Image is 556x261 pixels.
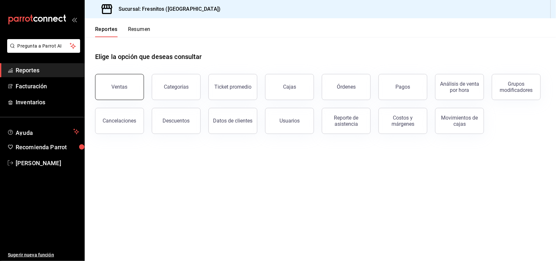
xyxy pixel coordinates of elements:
[337,84,356,90] div: Órdenes
[279,118,300,124] div: Usuarios
[214,84,251,90] div: Ticket promedio
[208,74,257,100] button: Ticket promedio
[16,82,79,91] span: Facturación
[265,74,314,100] button: Cajas
[213,118,253,124] div: Datos de clientes
[7,39,80,53] button: Pregunta a Parrot AI
[152,108,201,134] button: Descuentos
[16,98,79,107] span: Inventarios
[163,118,190,124] div: Descuentos
[265,108,314,134] button: Usuarios
[326,115,366,127] div: Reporte de asistencia
[128,26,150,37] button: Resumen
[16,159,79,167] span: [PERSON_NAME]
[378,74,427,100] button: Pagos
[378,108,427,134] button: Costos y márgenes
[283,84,296,90] div: Cajas
[95,74,144,100] button: Ventas
[16,128,71,136] span: Ayuda
[322,108,371,134] button: Reporte de asistencia
[439,81,480,93] div: Análisis de venta por hora
[95,26,150,37] div: navigation tabs
[112,84,128,90] div: Ventas
[72,17,77,22] button: open_drawer_menu
[383,115,423,127] div: Costos y márgenes
[95,108,144,134] button: Cancelaciones
[208,108,257,134] button: Datos de clientes
[164,84,189,90] div: Categorías
[396,84,410,90] div: Pagos
[492,74,541,100] button: Grupos modificadores
[322,74,371,100] button: Órdenes
[435,108,484,134] button: Movimientos de cajas
[5,47,80,54] a: Pregunta a Parrot AI
[439,115,480,127] div: Movimientos de cajas
[16,143,79,152] span: Recomienda Parrot
[18,43,70,50] span: Pregunta a Parrot AI
[16,66,79,75] span: Reportes
[496,81,536,93] div: Grupos modificadores
[8,252,79,258] span: Sugerir nueva función
[103,118,136,124] div: Cancelaciones
[95,26,118,37] button: Reportes
[152,74,201,100] button: Categorías
[435,74,484,100] button: Análisis de venta por hora
[113,5,221,13] h3: Sucursal: Fresnitos ([GEOGRAPHIC_DATA])
[95,52,202,62] h1: Elige la opción que deseas consultar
